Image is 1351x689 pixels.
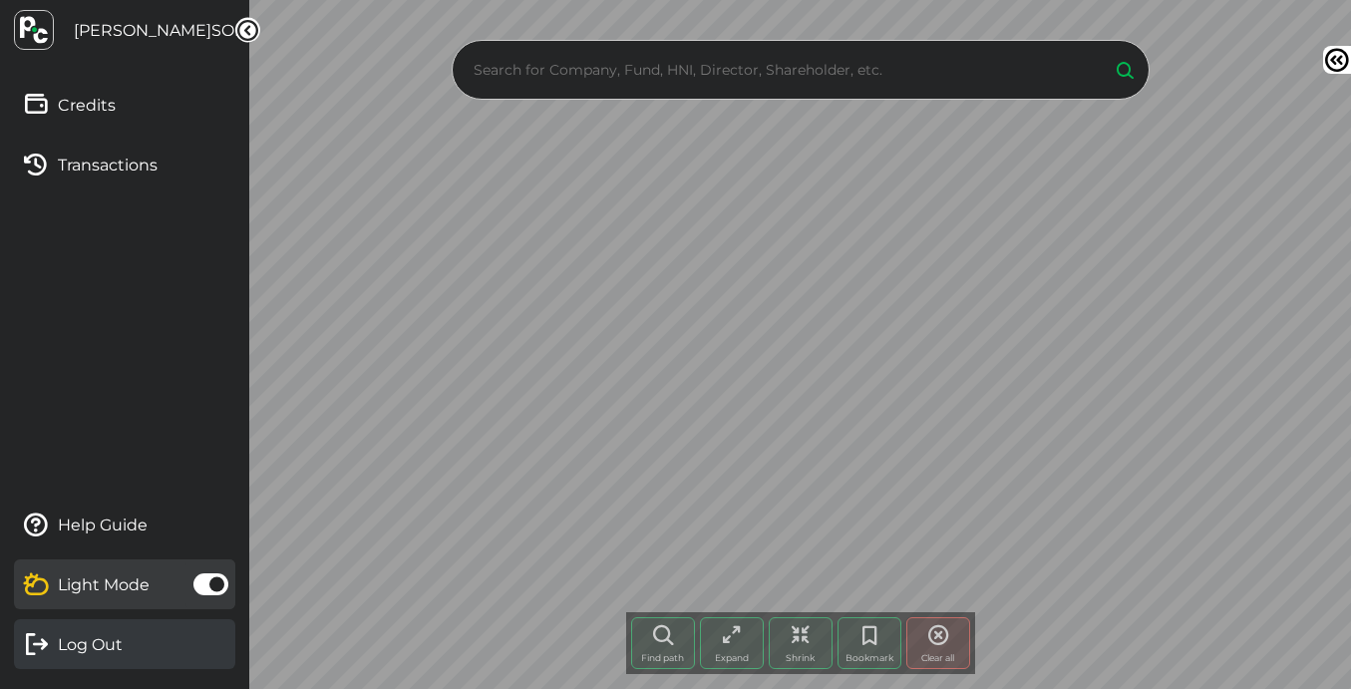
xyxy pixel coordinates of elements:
[58,575,150,594] span: Light Mode
[58,516,148,534] span: Help Guide
[786,652,815,663] span: Shrink
[58,156,158,174] span: Transactions
[58,96,116,115] span: Credits
[469,55,1095,85] input: Search for Company, Fund, HNI, Director, Shareholder, etc.
[74,21,211,40] span: [PERSON_NAME]
[14,619,235,669] a: Log Out
[58,635,123,654] span: Log Out
[211,21,252,40] span: SONI
[641,652,684,663] span: Find path
[14,10,54,50] img: logo
[715,652,749,663] span: Expand
[921,652,954,663] span: Clear all
[845,652,893,663] span: Bookmark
